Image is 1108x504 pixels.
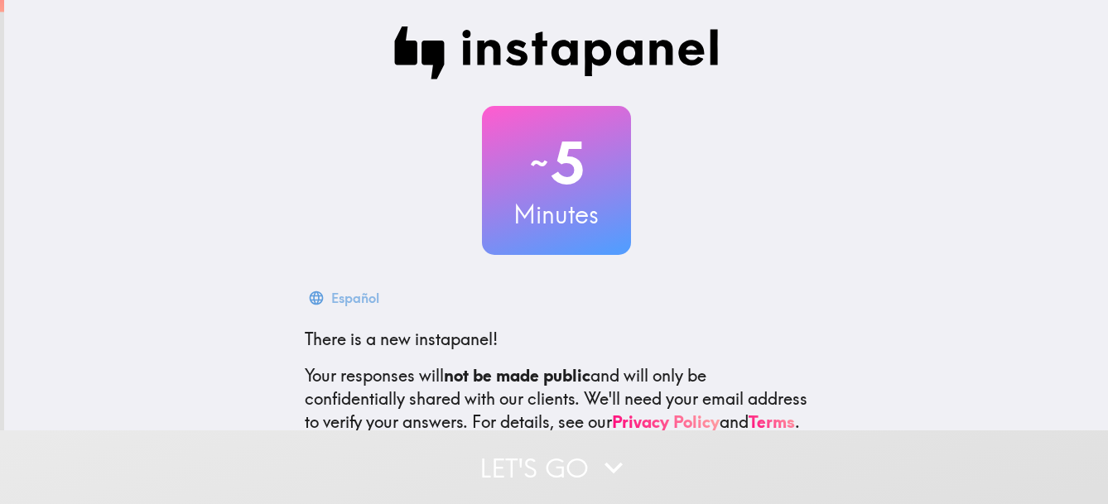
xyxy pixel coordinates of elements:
h3: Minutes [482,197,631,232]
img: Instapanel [394,26,719,79]
b: not be made public [444,365,590,386]
span: ~ [528,138,551,188]
h2: 5 [482,129,631,197]
a: Terms [749,411,795,432]
span: There is a new instapanel! [305,329,498,349]
a: Privacy Policy [612,411,720,432]
button: Español [305,281,386,314]
p: Your responses will and will only be confidentially shared with our clients. We'll need your emai... [305,364,808,434]
div: Español [331,286,379,310]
